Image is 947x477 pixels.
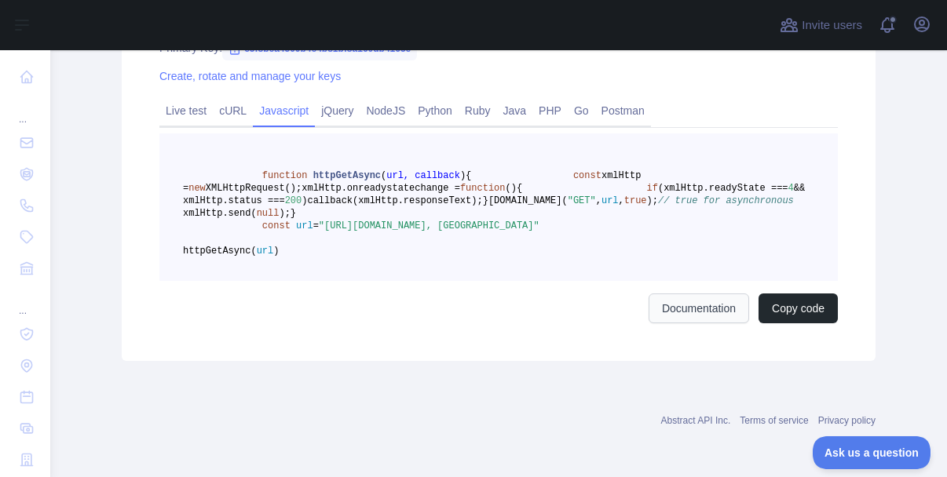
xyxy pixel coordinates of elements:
a: jQuery [315,98,360,123]
a: Terms of service [740,415,808,426]
span: 200 [285,195,302,206]
a: cURL [213,98,253,123]
span: const [262,220,291,231]
a: NodeJS [360,98,411,123]
span: xmlHttp.send( [183,208,257,219]
span: ) [511,183,517,194]
span: url [257,246,274,257]
span: ) [460,170,466,181]
span: callback(xmlHttp.responseText); [307,195,482,206]
a: Python [411,98,459,123]
span: , [619,195,624,206]
span: "[URL][DOMAIN_NAME], [GEOGRAPHIC_DATA]" [319,220,539,231]
span: httpGetAsync [313,170,381,181]
span: // true for asynchronous [658,195,794,206]
a: Create, rotate and manage your keys [159,70,341,82]
iframe: Toggle Customer Support [813,436,931,469]
span: true [624,195,647,206]
span: ( [505,183,510,194]
span: url, callback [386,170,460,181]
span: } [291,208,296,219]
button: Invite users [777,13,865,38]
span: const [573,170,601,181]
a: Postman [595,98,651,123]
span: { [517,183,522,194]
span: null [257,208,280,219]
span: = [313,220,319,231]
span: ) [302,195,307,206]
span: } [483,195,488,206]
span: ( [381,170,386,181]
span: [DOMAIN_NAME]( [488,195,568,206]
span: url [296,220,313,231]
span: if [647,183,658,194]
button: Copy code [759,293,838,323]
a: Documentation [649,293,749,323]
span: ); [647,195,658,206]
span: httpGetAsync( [183,246,257,257]
span: (xmlHttp.readyState === [658,183,788,194]
span: { [466,170,471,181]
a: Abstract API Inc. [661,415,731,426]
a: Privacy policy [818,415,876,426]
div: ... [13,94,38,126]
span: XMLHttpRequest(); [206,183,302,194]
span: "GET" [568,195,596,206]
span: ) [273,246,279,257]
span: url [601,195,619,206]
span: xmlHttp.onreadystatechange = [302,183,460,194]
span: Invite users [802,16,862,35]
span: 4 [788,183,794,194]
span: function [460,183,506,194]
a: PHP [532,98,568,123]
span: , [596,195,601,206]
div: ... [13,286,38,317]
span: function [262,170,308,181]
a: Java [497,98,533,123]
a: Javascript [253,98,315,123]
a: Live test [159,98,213,123]
span: ); [279,208,290,219]
a: Go [568,98,595,123]
a: Ruby [459,98,497,123]
span: new [188,183,206,194]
